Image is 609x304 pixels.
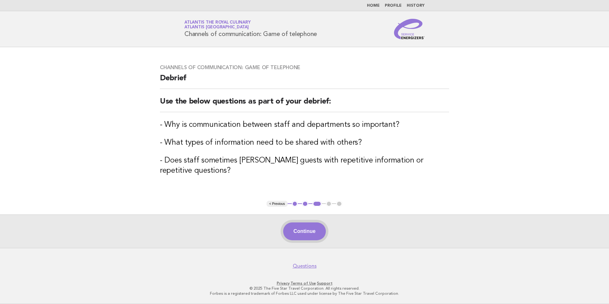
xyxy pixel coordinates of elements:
[302,201,308,207] button: 2
[160,97,449,112] h2: Use the below questions as part of your debrief:
[367,4,380,8] a: Home
[394,19,425,39] img: Service Energizers
[317,281,333,286] a: Support
[110,291,499,296] p: Forbes is a registered trademark of Forbes LLC used under license by The Five Star Travel Corpora...
[160,138,449,148] h3: - What types of information need to be shared with others?
[312,201,322,207] button: 3
[160,120,449,130] h3: - Why is communication between staff and departments so important?
[292,201,298,207] button: 1
[184,21,317,37] h1: Channels of communication: Game of telephone
[160,156,449,176] h3: - Does staff sometimes [PERSON_NAME] guests with repetitive information or repetitive questions?
[290,281,316,286] a: Terms of Use
[293,263,317,269] a: Questions
[277,281,290,286] a: Privacy
[283,222,326,240] button: Continue
[407,4,425,8] a: History
[184,20,250,29] a: Atlantis the Royal CulinaryAtlantis [GEOGRAPHIC_DATA]
[184,25,249,30] span: Atlantis [GEOGRAPHIC_DATA]
[385,4,402,8] a: Profile
[110,286,499,291] p: © 2025 The Five Star Travel Corporation. All rights reserved.
[160,64,449,71] h3: Channels of communication: Game of telephone
[160,73,449,89] h2: Debrief
[267,201,287,207] button: < Previous
[110,281,499,286] p: · ·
